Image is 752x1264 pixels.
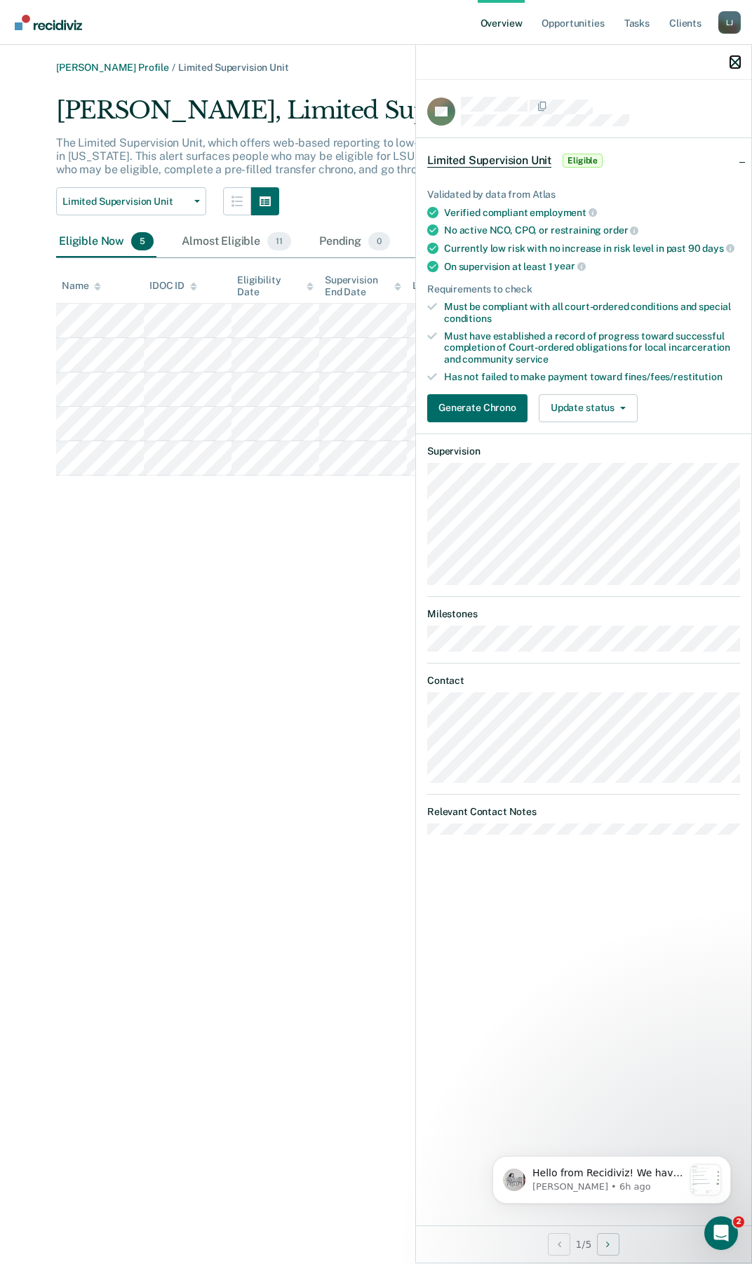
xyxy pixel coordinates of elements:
[702,243,734,254] span: days
[444,224,740,236] div: No active NCO, CPO, or restraining
[427,283,740,295] div: Requirements to check
[56,136,693,176] p: The Limited Supervision Unit, which offers web-based reporting to low-risk clients, is the lowest...
[563,154,603,168] span: Eligible
[718,11,741,34] button: Profile dropdown button
[131,232,154,250] span: 5
[603,224,638,236] span: order
[149,280,197,292] div: IDOC ID
[427,394,528,422] button: Generate Chrono
[597,1233,619,1256] button: Next Opportunity
[15,15,82,30] img: Recidiviz
[325,274,401,298] div: Supervision End Date
[444,301,740,325] div: Must be compliant with all court-ordered conditions and special conditions
[416,1225,751,1263] div: 1 / 5
[62,196,189,208] span: Limited Supervision Unit
[316,227,393,257] div: Pending
[444,260,740,273] div: On supervision at least 1
[56,62,169,73] a: [PERSON_NAME] Profile
[444,330,740,365] div: Must have established a record of progress toward successful completion of Court-ordered obligati...
[267,232,291,250] span: 11
[718,11,741,34] div: L J
[169,62,178,73] span: /
[554,260,585,271] span: year
[733,1216,744,1228] span: 2
[56,96,696,136] div: [PERSON_NAME], Limited Supervision Unit
[61,39,212,497] span: Hello from Recidiviz! We have some exciting news. Officers will now have their own Overview page ...
[624,371,723,382] span: fines/fees/restitution
[427,154,551,168] span: Limited Supervision Unit
[61,53,213,65] p: Message from Kim, sent 6h ago
[444,371,740,383] div: Has not failed to make payment toward
[427,394,533,422] a: Navigate to form link
[444,242,740,255] div: Currently low risk with no increase in risk level in past 90
[368,232,390,250] span: 0
[237,274,314,298] div: Eligibility Date
[548,1233,570,1256] button: Previous Opportunity
[704,1216,738,1250] iframe: Intercom live chat
[427,445,740,457] dt: Supervision
[471,1128,752,1226] iframe: Intercom notifications message
[530,207,596,218] span: employment
[427,608,740,620] dt: Milestones
[179,227,294,257] div: Almost Eligible
[427,675,740,687] dt: Contact
[444,206,740,219] div: Verified compliant
[427,806,740,818] dt: Relevant Contact Notes
[412,280,481,292] div: Last Viewed
[427,189,740,201] div: Validated by data from Atlas
[62,280,101,292] div: Name
[416,138,751,183] div: Limited Supervision UnitEligible
[178,62,289,73] span: Limited Supervision Unit
[516,354,549,365] span: service
[56,227,156,257] div: Eligible Now
[539,394,638,422] button: Update status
